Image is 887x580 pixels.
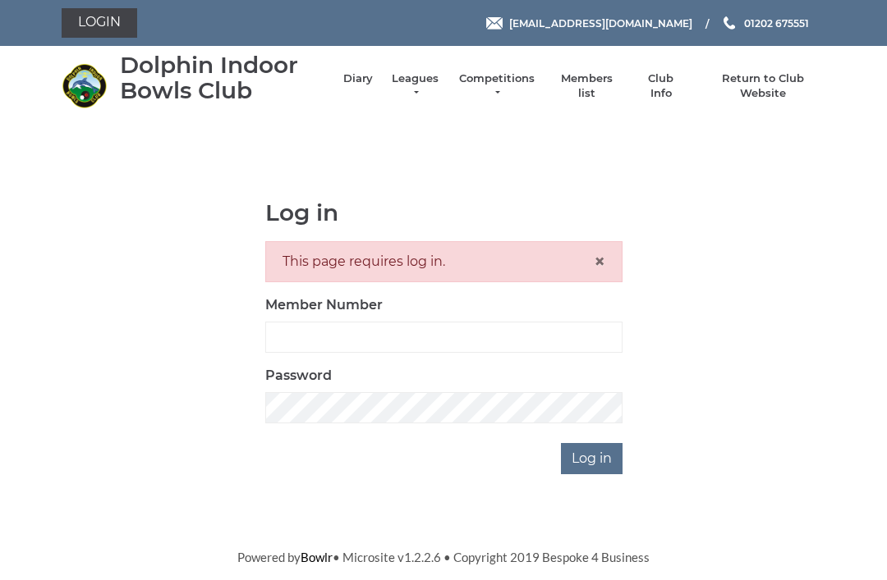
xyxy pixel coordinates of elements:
a: Return to Club Website [701,71,825,101]
a: Leagues [389,71,441,101]
img: Phone us [724,16,735,30]
img: Email [486,17,503,30]
span: × [594,249,605,273]
a: Login [62,8,137,38]
h1: Log in [265,200,623,226]
a: Bowlr [301,550,333,564]
span: [EMAIL_ADDRESS][DOMAIN_NAME] [509,16,692,29]
div: Dolphin Indoor Bowls Club [120,53,327,103]
a: Diary [343,71,373,86]
label: Member Number [265,295,383,315]
label: Password [265,366,332,386]
span: 01202 675551 [744,16,809,29]
a: Phone us 01202 675551 [721,16,809,31]
div: This page requires log in. [265,241,623,282]
a: Email [EMAIL_ADDRESS][DOMAIN_NAME] [486,16,692,31]
button: Close [594,252,605,272]
a: Members list [552,71,620,101]
input: Log in [561,443,623,474]
img: Dolphin Indoor Bowls Club [62,63,107,108]
a: Competitions [457,71,536,101]
span: Powered by • Microsite v1.2.2.6 • Copyright 2019 Bespoke 4 Business [237,550,650,564]
a: Club Info [637,71,685,101]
